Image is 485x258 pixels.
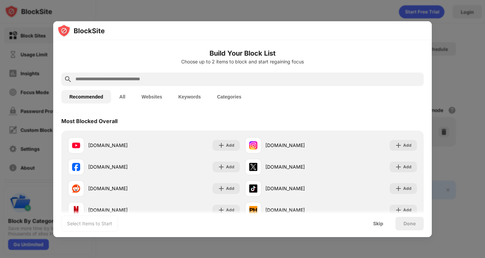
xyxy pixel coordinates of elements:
[133,90,170,104] button: Websites
[72,184,80,193] img: favicons
[209,90,249,104] button: Categories
[249,206,257,214] img: favicons
[88,206,154,213] div: [DOMAIN_NAME]
[88,142,154,149] div: [DOMAIN_NAME]
[403,221,416,226] div: Done
[249,163,257,171] img: favicons
[226,185,234,192] div: Add
[249,141,257,149] img: favicons
[72,163,80,171] img: favicons
[64,75,72,83] img: search.svg
[88,163,154,170] div: [DOMAIN_NAME]
[403,207,412,213] div: Add
[403,185,412,192] div: Add
[265,163,331,170] div: [DOMAIN_NAME]
[265,206,331,213] div: [DOMAIN_NAME]
[72,206,80,214] img: favicons
[88,185,154,192] div: [DOMAIN_NAME]
[61,118,118,124] div: Most Blocked Overall
[403,142,412,149] div: Add
[111,90,133,104] button: All
[226,142,234,149] div: Add
[61,90,111,104] button: Recommended
[226,207,234,213] div: Add
[61,48,424,58] h6: Build Your Block List
[61,59,424,64] div: Choose up to 2 items to block and start regaining focus
[170,90,209,104] button: Keywords
[373,221,383,226] div: Skip
[265,142,331,149] div: [DOMAIN_NAME]
[72,141,80,149] img: favicons
[265,185,331,192] div: [DOMAIN_NAME]
[226,164,234,170] div: Add
[67,220,112,227] div: Select Items to Start
[403,164,412,170] div: Add
[57,24,105,37] img: logo-blocksite.svg
[249,184,257,193] img: favicons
